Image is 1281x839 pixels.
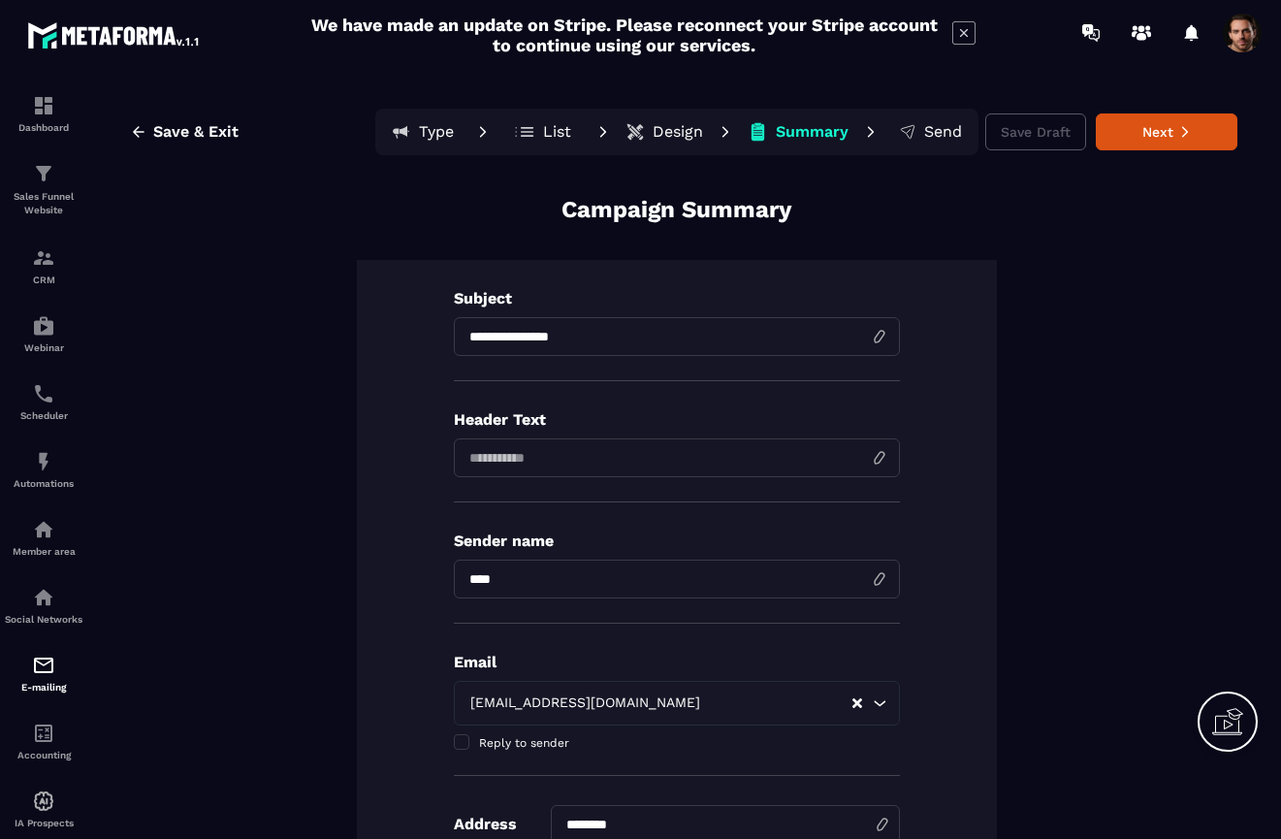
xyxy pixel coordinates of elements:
p: Accounting [5,750,82,760]
p: CRM [5,274,82,285]
a: formationformationSales Funnel Website [5,147,82,232]
p: Design [653,122,703,142]
span: Save & Exit [153,122,239,142]
img: automations [32,790,55,813]
p: List [543,122,571,142]
p: Type [419,122,454,142]
p: Social Networks [5,614,82,625]
img: logo [27,17,202,52]
span: [EMAIL_ADDRESS][DOMAIN_NAME] [466,693,705,714]
a: formationformationCRM [5,232,82,300]
a: automationsautomationsWebinar [5,300,82,368]
img: automations [32,450,55,473]
p: Automations [5,478,82,489]
p: Email [454,653,900,671]
p: Subject [454,289,900,307]
a: schedulerschedulerScheduler [5,368,82,436]
p: Header Text [454,410,900,429]
a: automationsautomationsMember area [5,503,82,571]
button: Clear Selected [852,696,862,711]
img: email [32,654,55,677]
img: formation [32,94,55,117]
img: formation [32,162,55,185]
span: Reply to sender [479,736,569,750]
button: List [499,113,587,151]
div: Search for option [454,681,900,726]
img: social-network [32,586,55,609]
p: Address [454,815,517,833]
a: social-networksocial-networkSocial Networks [5,571,82,639]
img: accountant [32,722,55,745]
img: automations [32,314,55,338]
p: Sales Funnel Website [5,190,82,217]
p: Webinar [5,342,82,353]
a: automationsautomationsAutomations [5,436,82,503]
h2: We have made an update on Stripe. Please reconnect your Stripe account to continue using our serv... [306,15,943,55]
p: IA Prospects [5,818,82,828]
input: Search for option [705,693,850,714]
button: Save & Exit [115,114,253,149]
p: Send [924,122,962,142]
a: emailemailE-mailing [5,639,82,707]
p: Dashboard [5,122,82,133]
img: scheduler [32,382,55,405]
p: Summary [776,122,849,142]
p: Member area [5,546,82,557]
p: Campaign Summary [561,194,792,226]
p: E-mailing [5,682,82,693]
button: Design [620,113,709,151]
p: Scheduler [5,410,82,421]
a: formationformationDashboard [5,80,82,147]
button: Next [1096,113,1237,150]
a: accountantaccountantAccounting [5,707,82,775]
img: formation [32,246,55,270]
button: Type [379,113,466,151]
button: Summary [742,113,854,151]
p: Sender name [454,532,900,550]
button: Send [887,113,975,151]
img: automations [32,518,55,541]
